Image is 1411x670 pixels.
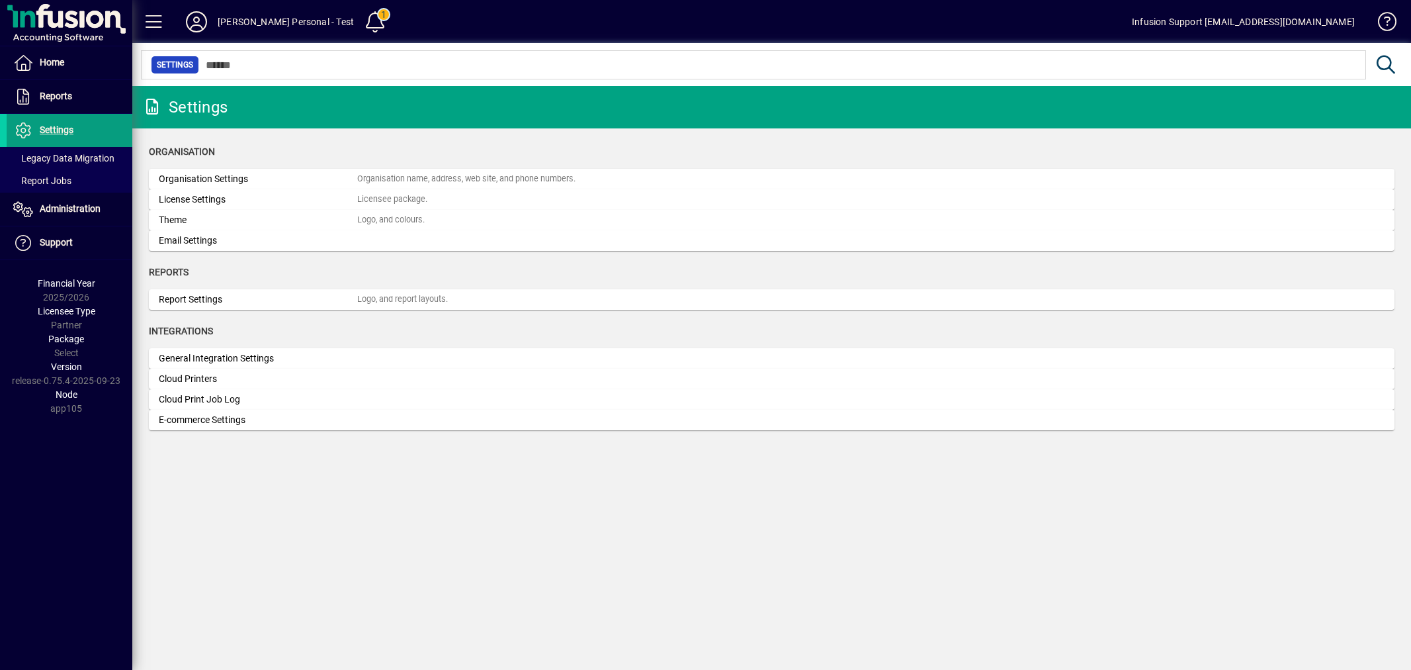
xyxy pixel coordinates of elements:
a: Legacy Data Migration [7,147,132,169]
span: Settings [157,58,193,72]
span: Reports [40,91,72,101]
div: Logo, and report layouts. [357,293,448,306]
span: Support [40,237,73,248]
div: Settings [142,97,228,118]
a: Report SettingsLogo, and report layouts. [149,289,1394,310]
span: Report Jobs [13,175,71,186]
div: Cloud Print Job Log [159,393,357,407]
div: [PERSON_NAME] Personal - Test [218,11,354,32]
a: Cloud Print Job Log [149,389,1394,410]
a: Home [7,46,132,79]
div: Logo, and colours. [357,214,425,226]
span: Node [56,389,77,400]
a: Knowledge Base [1368,3,1394,46]
a: Reports [7,80,132,113]
a: E-commerce Settings [149,410,1394,430]
div: Report Settings [159,293,357,307]
div: License Settings [159,193,357,207]
div: Licensee package. [357,193,427,206]
div: Theme [159,213,357,227]
span: Home [40,57,64,68]
a: Cloud Printers [149,369,1394,389]
div: Infusion Support [EMAIL_ADDRESS][DOMAIN_NAME] [1132,11,1355,32]
div: E-commerce Settings [159,413,357,427]
a: Support [7,226,132,260]
span: Legacy Data Migration [13,153,114,164]
div: General Integration Settings [159,352,357,365]
button: Profile [175,10,218,34]
a: General Integration Settings [149,348,1394,369]
span: Financial Year [38,278,95,289]
a: Administration [7,193,132,226]
span: Package [48,334,84,344]
div: Organisation Settings [159,172,357,186]
div: Cloud Printers [159,372,357,386]
div: Organisation name, address, web site, and phone numbers. [357,173,576,185]
span: Organisation [149,146,215,157]
span: Settings [40,124,73,135]
span: Administration [40,203,101,214]
a: ThemeLogo, and colours. [149,210,1394,230]
div: Email Settings [159,234,357,248]
a: Email Settings [149,230,1394,251]
span: Licensee Type [38,306,95,316]
span: Reports [149,267,189,277]
a: License SettingsLicensee package. [149,189,1394,210]
span: Version [51,361,82,372]
span: Integrations [149,326,213,336]
a: Organisation SettingsOrganisation name, address, web site, and phone numbers. [149,169,1394,189]
a: Report Jobs [7,169,132,192]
